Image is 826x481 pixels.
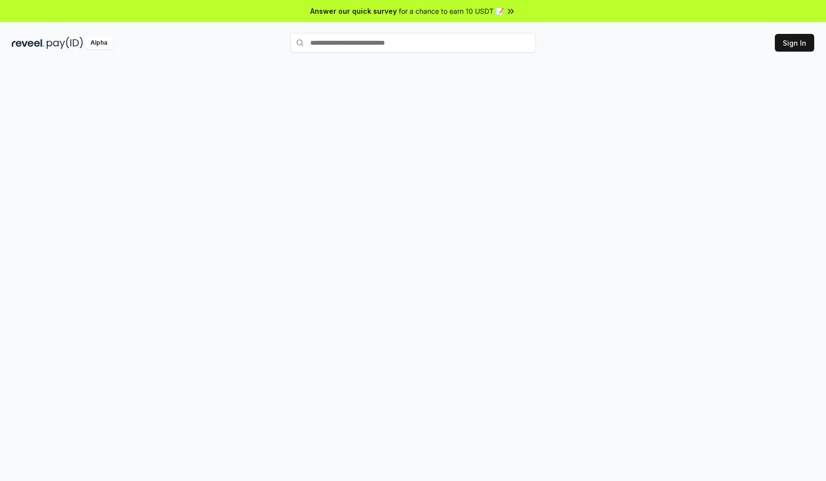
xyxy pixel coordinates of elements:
[399,6,504,16] span: for a chance to earn 10 USDT 📝
[775,34,814,52] button: Sign In
[47,37,83,49] img: pay_id
[310,6,397,16] span: Answer our quick survey
[12,37,45,49] img: reveel_dark
[85,37,113,49] div: Alpha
